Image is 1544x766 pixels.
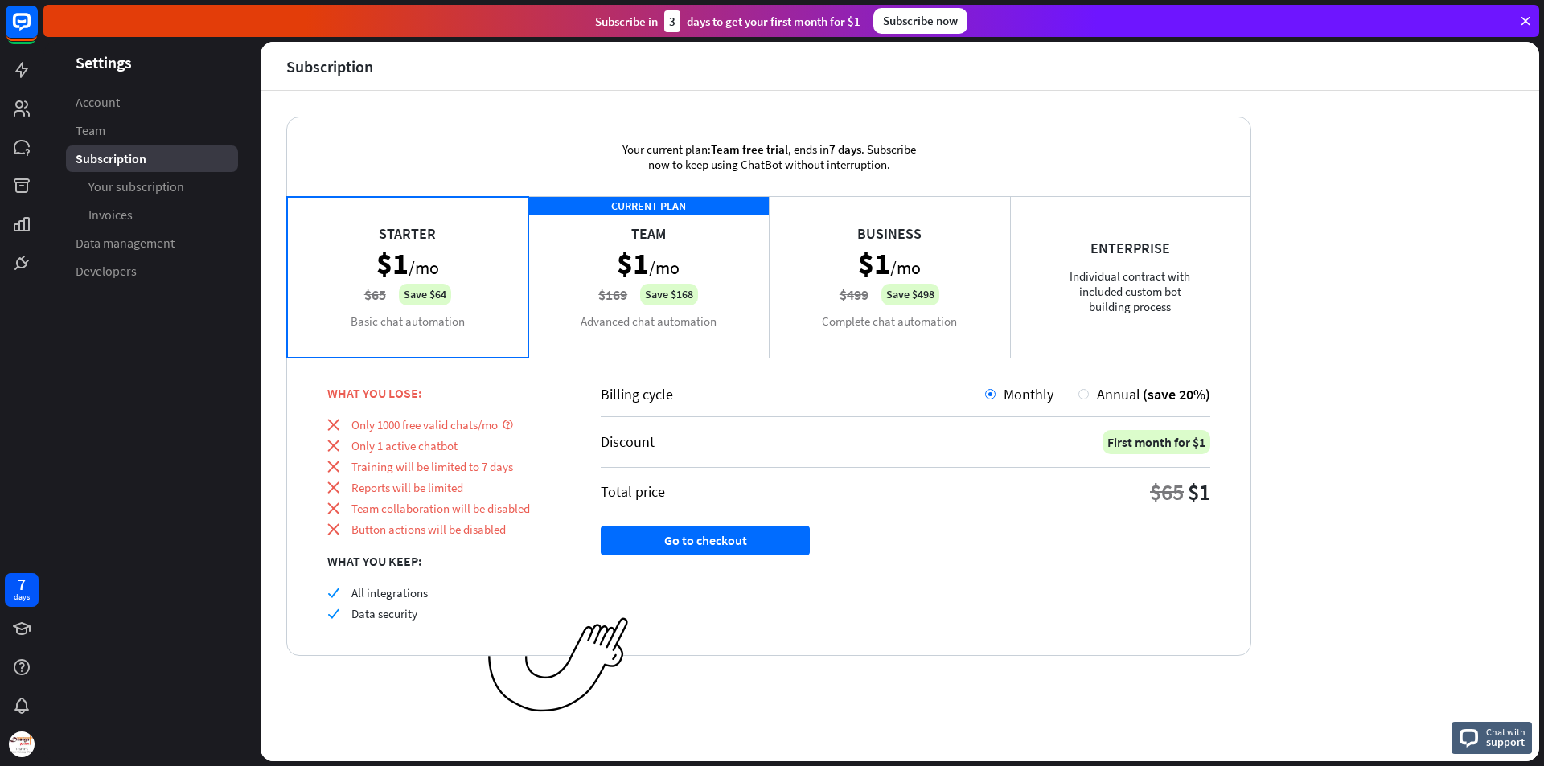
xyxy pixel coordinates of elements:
[76,235,175,252] span: Data management
[351,438,458,453] span: Only 1 active chatbot
[1188,477,1210,506] div: $1
[351,606,417,621] span: Data security
[873,8,967,34] div: Subscribe now
[76,94,120,111] span: Account
[664,10,680,32] div: 3
[488,617,629,713] img: ec979a0a656117aaf919.png
[88,207,133,223] span: Invoices
[327,440,339,452] i: close
[76,150,146,167] span: Subscription
[286,57,373,76] div: Subscription
[327,553,561,569] div: WHAT YOU KEEP:
[595,10,860,32] div: Subscribe in days to get your first month for $1
[1486,735,1526,749] span: support
[1486,724,1526,739] span: Chat with
[327,608,339,620] i: check
[601,385,985,403] div: Billing cycle
[1004,385,1053,403] span: Monthly
[829,141,861,157] span: 7 days
[1097,385,1140,403] span: Annual
[327,461,339,473] i: close
[596,117,942,196] div: Your current plan: , ends in . Subscribe now to keep using ChatBot without interruption.
[66,202,238,228] a: Invoices
[351,501,530,516] span: Team collaboration will be disabled
[327,385,561,401] div: WHAT YOU LOSE:
[351,459,513,474] span: Training will be limited to 7 days
[13,6,61,55] button: Open LiveChat chat widget
[66,117,238,144] a: Team
[351,585,428,600] span: All integrations
[327,502,339,514] i: close
[1143,385,1210,403] span: (save 20%)
[351,480,463,495] span: Reports will be limited
[327,419,339,431] i: close
[76,122,105,139] span: Team
[711,141,788,157] span: Team free trial
[1150,477,1184,506] div: $65
[66,174,238,200] a: Your subscription
[43,51,261,73] header: Settings
[18,577,26,592] div: 7
[601,432,655,451] div: Discount
[66,89,238,116] a: Account
[88,178,184,195] span: Your subscription
[1103,430,1210,454] div: First month for $1
[351,417,498,432] span: Only 1000 free valid chats/mo
[327,523,339,535] i: close
[76,263,137,280] span: Developers
[327,587,339,599] i: check
[351,522,506,537] span: Button actions will be disabled
[601,526,810,555] button: Go to checkout
[66,258,238,285] a: Developers
[327,481,339,494] i: close
[5,573,39,607] a: 7 days
[14,592,30,603] div: days
[66,230,238,256] a: Data management
[601,482,665,501] div: Total price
